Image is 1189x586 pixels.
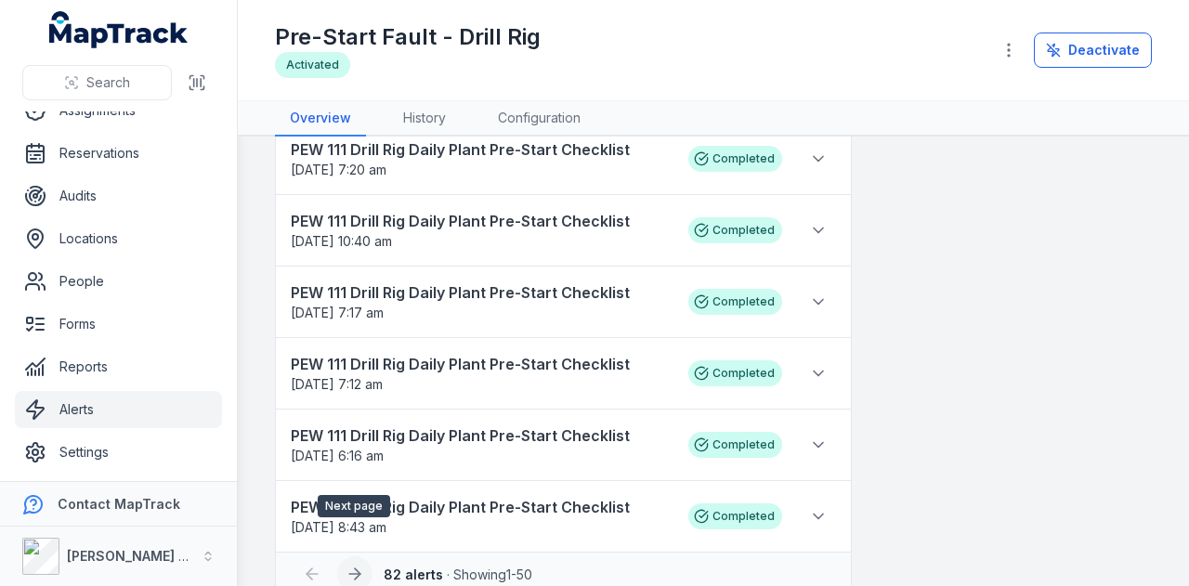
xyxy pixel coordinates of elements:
[291,210,670,232] strong: PEW 111 Drill Rig Daily Plant Pre-Start Checklist
[49,11,189,48] a: MapTrack
[1034,33,1152,68] button: Deactivate
[291,424,670,465] a: PEW 111 Drill Rig Daily Plant Pre-Start Checklist[DATE] 6:16 am
[483,101,595,137] a: Configuration
[15,220,222,257] a: Locations
[291,519,386,535] time: 06/08/2025, 8:43:20 am
[291,210,670,251] a: PEW 111 Drill Rig Daily Plant Pre-Start Checklist[DATE] 10:40 am
[291,162,386,177] span: [DATE] 7:20 am
[58,496,180,512] strong: Contact MapTrack
[275,101,366,137] a: Overview
[384,566,443,582] strong: 82 alerts
[291,233,392,249] time: 08/08/2025, 10:40:09 am
[318,495,390,517] span: Next page
[291,376,383,392] time: 07/08/2025, 7:12:33 am
[291,233,392,249] span: [DATE] 10:40 am
[15,135,222,172] a: Reservations
[291,496,670,537] a: PEW 111 Drill Rig Daily Plant Pre-Start Checklist[DATE] 8:43 am
[291,353,670,394] a: PEW 111 Drill Rig Daily Plant Pre-Start Checklist[DATE] 7:12 am
[291,519,386,535] span: [DATE] 8:43 am
[291,138,670,179] a: PEW 111 Drill Rig Daily Plant Pre-Start Checklist[DATE] 7:20 am
[291,496,670,518] strong: PEW 111 Drill Rig Daily Plant Pre-Start Checklist
[291,162,386,177] time: 11/08/2025, 7:20:42 am
[15,263,222,300] a: People
[291,424,670,447] strong: PEW 111 Drill Rig Daily Plant Pre-Start Checklist
[291,305,384,320] time: 08/08/2025, 7:17:53 am
[67,548,219,564] strong: [PERSON_NAME] Group
[275,22,541,52] h1: Pre-Start Fault - Drill Rig
[688,217,782,243] div: Completed
[291,353,670,375] strong: PEW 111 Drill Rig Daily Plant Pre-Start Checklist
[291,281,670,322] a: PEW 111 Drill Rig Daily Plant Pre-Start Checklist[DATE] 7:17 am
[15,434,222,471] a: Settings
[384,566,532,582] span: · Showing 1 - 50
[291,281,670,304] strong: PEW 111 Drill Rig Daily Plant Pre-Start Checklist
[688,360,782,386] div: Completed
[291,138,670,161] strong: PEW 111 Drill Rig Daily Plant Pre-Start Checklist
[22,65,172,100] button: Search
[291,305,384,320] span: [DATE] 7:17 am
[688,146,782,172] div: Completed
[86,73,130,92] span: Search
[291,448,384,463] span: [DATE] 6:16 am
[688,503,782,529] div: Completed
[291,376,383,392] span: [DATE] 7:12 am
[15,306,222,343] a: Forms
[15,391,222,428] a: Alerts
[275,52,350,78] div: Activated
[15,348,222,385] a: Reports
[388,101,461,137] a: History
[291,448,384,463] time: 07/08/2025, 6:16:05 am
[688,432,782,458] div: Completed
[15,177,222,215] a: Audits
[688,289,782,315] div: Completed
